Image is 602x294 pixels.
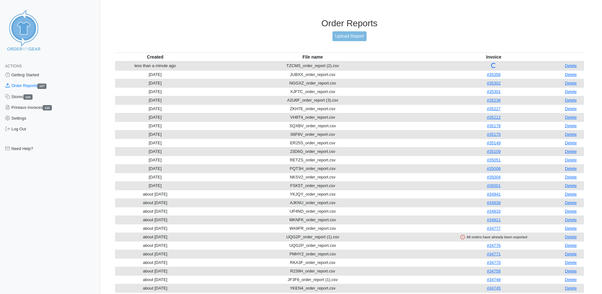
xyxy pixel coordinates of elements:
[115,18,584,29] h3: Order Reports
[565,141,577,145] a: Delete
[195,164,430,173] td: PQT3H_order_report.csv
[487,72,501,77] a: #35356
[195,207,430,216] td: UP4ND_order_report.csv
[195,139,430,147] td: ER25S_order_report.csv
[115,53,196,61] th: Created
[565,217,577,222] a: Delete
[487,192,501,197] a: #34941
[487,217,501,222] a: #34811
[115,87,196,96] td: [DATE]
[565,149,577,154] a: Delete
[195,258,430,267] td: RKA3F_order_report.csv
[115,104,196,113] td: [DATE]
[565,200,577,205] a: Delete
[115,241,196,250] td: about [DATE]
[115,130,196,139] td: [DATE]
[195,61,430,71] td: TZCMS_order_report (2).csv
[487,209,501,214] a: #34833
[115,275,196,284] td: about [DATE]
[487,89,501,94] a: #35301
[195,79,430,87] td: NGGXZ_order_report.csv
[115,70,196,79] td: [DATE]
[115,147,196,156] td: [DATE]
[195,181,430,190] td: FSK5T_order_report.csv
[565,277,577,282] a: Delete
[195,122,430,130] td: SQXBV_order_report.csv
[565,260,577,265] a: Delete
[565,123,577,128] a: Delete
[487,286,501,291] a: #34745
[332,31,367,41] a: Upload Report
[115,156,196,164] td: [DATE]
[195,87,430,96] td: XJFTC_order_report.csv
[487,123,501,128] a: #35179
[115,96,196,104] td: [DATE]
[487,149,501,154] a: #35109
[115,284,196,292] td: about [DATE]
[195,147,430,156] td: 23D6G_order_report.csv
[565,175,577,179] a: Delete
[565,158,577,162] a: Delete
[565,252,577,256] a: Delete
[195,53,430,61] th: File name
[195,156,430,164] td: RETZS_order_report.csv
[487,269,501,273] a: #34758
[195,190,430,198] td: YKJQY_order_report.csv
[195,173,430,181] td: NKSV2_order_report.csv
[565,98,577,103] a: Delete
[431,234,556,240] div: All orders have already been exported
[115,122,196,130] td: [DATE]
[115,258,196,267] td: about [DATE]
[565,132,577,137] a: Delete
[565,235,577,239] a: Delete
[195,113,430,122] td: VH8T4_order_report.csv
[565,286,577,291] a: Delete
[43,105,52,110] span: 122
[195,104,430,113] td: ZKH7E_order_report.csv
[487,260,501,265] a: #34770
[487,183,501,188] a: #35001
[487,200,501,205] a: #34839
[37,84,46,89] span: 127
[195,198,430,207] td: AJKNU_order_report.csv
[195,130,430,139] td: S6F8V_order_report.csv
[195,275,430,284] td: JF3F6_order_report (1).csv
[195,233,430,241] td: UQG2P_order_report (1).csv
[195,284,430,292] td: YKEN4_order_report.csv
[195,96,430,104] td: A2U6F_order_report (3).csv
[565,115,577,120] a: Delete
[195,241,430,250] td: UQG2P_order_report.csv
[195,70,430,79] td: JUBXX_order_report.csv
[565,269,577,273] a: Delete
[115,190,196,198] td: about [DATE]
[115,139,196,147] td: [DATE]
[487,277,501,282] a: #34748
[565,106,577,111] a: Delete
[115,207,196,216] td: about [DATE]
[565,226,577,231] a: Delete
[487,158,501,162] a: #35051
[487,166,501,171] a: #35008
[487,81,501,85] a: #35302
[195,216,430,224] td: MKNFK_order_report.csv
[487,106,501,111] a: #35227
[487,115,501,120] a: #35212
[487,98,501,103] a: #35236
[115,61,196,71] td: less than a minute ago
[487,226,501,231] a: #34777
[565,166,577,171] a: Delete
[565,192,577,197] a: Delete
[565,72,577,77] a: Delete
[487,175,501,179] a: #35004
[195,267,430,275] td: R239H_order_report.csv
[487,252,501,256] a: #34771
[115,233,196,241] td: about [DATE]
[115,79,196,87] td: [DATE]
[487,243,501,248] a: #34776
[115,250,196,258] td: about [DATE]
[115,267,196,275] td: about [DATE]
[430,53,558,61] th: Invoice
[115,224,196,233] td: about [DATE]
[115,198,196,207] td: about [DATE]
[115,113,196,122] td: [DATE]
